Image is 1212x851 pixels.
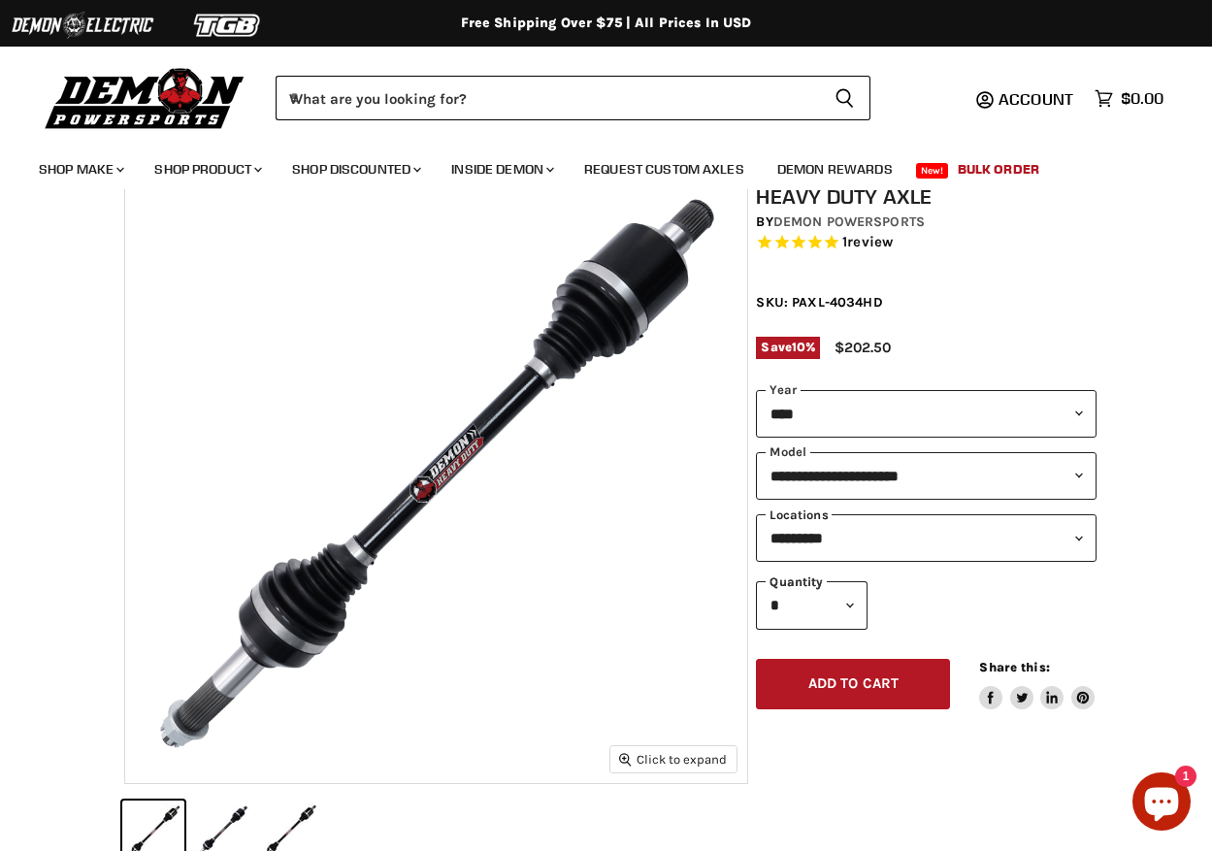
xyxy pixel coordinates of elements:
img: Demon Powersports [39,63,251,132]
aside: Share this: [979,659,1095,710]
a: $0.00 [1085,84,1173,113]
span: 10 [792,340,805,354]
span: Account [999,89,1073,109]
div: by [756,212,1097,233]
span: review [847,234,893,251]
a: Account [990,90,1085,108]
select: Quantity [756,581,868,629]
span: Share this: [979,660,1049,674]
a: Demon Rewards [763,149,907,189]
button: Add to cart [756,659,950,710]
img: TGB Logo 2 [155,7,301,44]
select: keys [756,514,1097,562]
a: Shop Make [24,149,136,189]
div: SKU: PAXL-4034HD [756,292,1097,312]
a: Request Custom Axles [570,149,759,189]
button: Click to expand [610,746,737,772]
span: $202.50 [835,339,891,356]
button: Search [819,76,870,120]
form: Product [276,76,870,120]
a: Bulk Order [943,149,1054,189]
a: Inside Demon [437,149,566,189]
select: modal-name [756,452,1097,500]
select: year [756,390,1097,438]
inbox-online-store-chat: Shopify online store chat [1127,772,1196,835]
span: Add to cart [808,674,900,692]
span: Click to expand [619,752,727,767]
span: 1 reviews [842,234,893,251]
input: When autocomplete results are available use up and down arrows to review and enter to select [276,76,819,120]
a: Shop Product [140,149,274,189]
span: Rated 5.0 out of 5 stars 1 reviews [756,233,1097,253]
ul: Main menu [24,142,1159,189]
img: IMAGE [125,161,747,783]
a: Demon Powersports [773,213,925,230]
a: Shop Discounted [278,149,433,189]
img: Demon Electric Logo 2 [10,7,155,44]
h1: Honda Pioneer 1000 Demon Heavy Duty Axle [756,160,1097,209]
span: New! [916,163,949,179]
span: $0.00 [1121,89,1163,108]
span: Save % [756,337,820,358]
